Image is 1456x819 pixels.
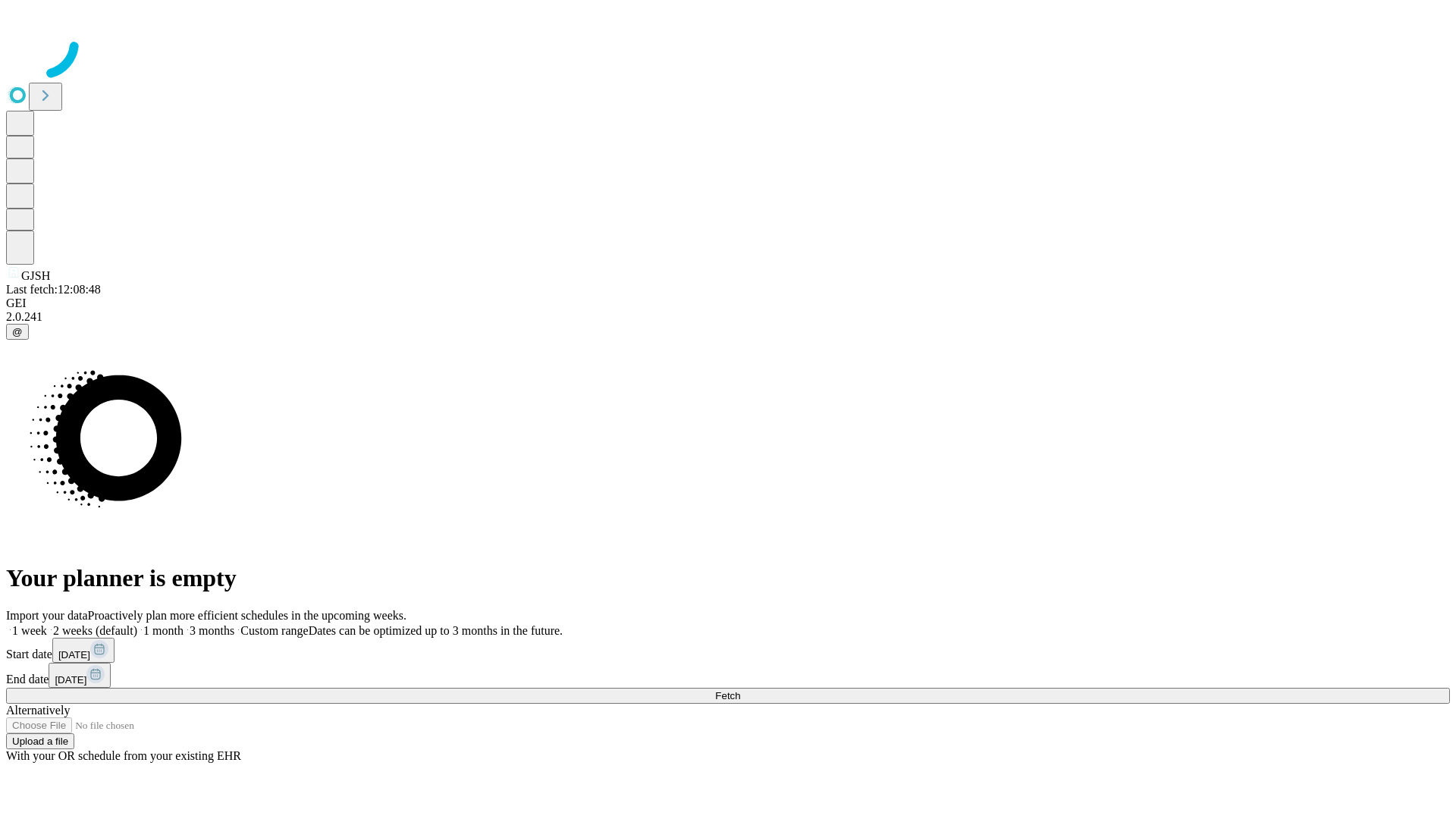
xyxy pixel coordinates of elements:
[21,269,50,282] span: GJSH
[88,609,406,622] span: Proactively plan more efficient schedules in the upcoming weeks.
[6,749,241,762] span: With your OR schedule from your existing EHR
[6,609,88,622] span: Import your data
[6,564,1450,592] h1: Your planner is empty
[715,690,740,701] span: Fetch
[6,638,1450,663] div: Start date
[6,688,1450,704] button: Fetch
[49,663,111,688] button: [DATE]
[240,624,308,637] span: Custom range
[309,624,563,637] span: Dates can be optimized up to 3 months in the future.
[6,663,1450,688] div: End date
[53,624,137,637] span: 2 weeks (default)
[6,733,74,749] button: Upload a file
[12,326,23,337] span: @
[6,283,101,296] span: Last fetch: 12:08:48
[55,674,86,686] span: [DATE]
[6,310,1450,324] div: 2.0.241
[190,624,234,637] span: 3 months
[58,649,90,661] span: [DATE]
[6,704,70,717] span: Alternatively
[6,324,29,340] button: @
[6,297,1450,310] div: GEI
[12,624,47,637] span: 1 week
[143,624,184,637] span: 1 month
[52,638,115,663] button: [DATE]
